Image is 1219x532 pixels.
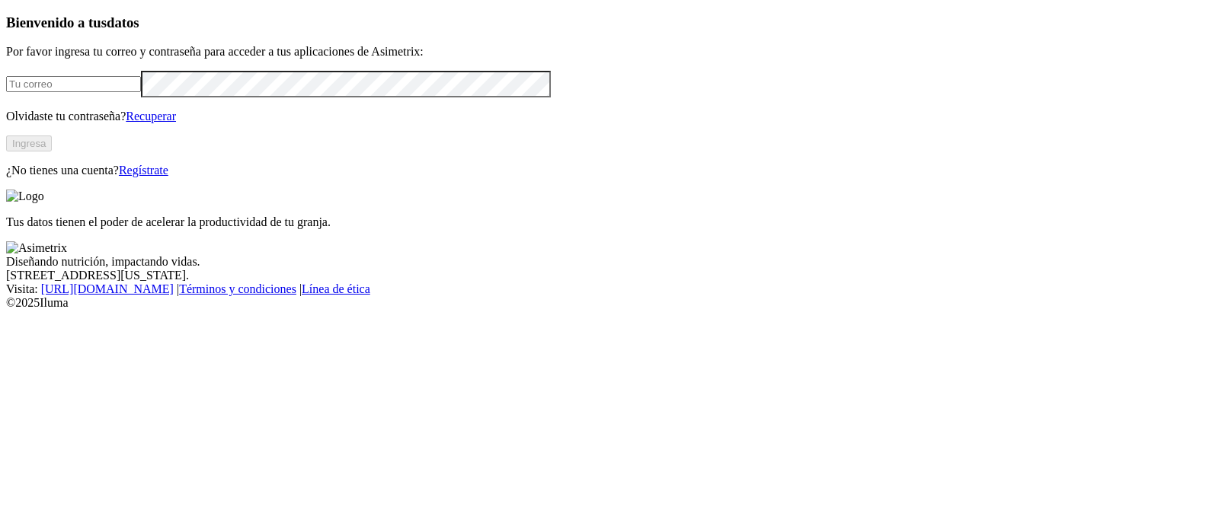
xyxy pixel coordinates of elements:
div: Diseñando nutrición, impactando vidas. [6,255,1213,269]
img: Logo [6,190,44,203]
img: Asimetrix [6,241,67,255]
a: Línea de ética [302,282,370,295]
div: Visita : | | [6,282,1213,296]
input: Tu correo [6,76,141,92]
p: Por favor ingresa tu correo y contraseña para acceder a tus aplicaciones de Asimetrix: [6,45,1213,59]
p: Olvidaste tu contraseña? [6,110,1213,123]
a: Términos y condiciones [179,282,296,295]
a: Recuperar [126,110,176,123]
a: [URL][DOMAIN_NAME] [41,282,174,295]
div: [STREET_ADDRESS][US_STATE]. [6,269,1213,282]
span: datos [107,14,139,30]
p: Tus datos tienen el poder de acelerar la productividad de tu granja. [6,215,1213,229]
button: Ingresa [6,135,52,151]
div: © 2025 Iluma [6,296,1213,310]
p: ¿No tienes una cuenta? [6,164,1213,177]
h3: Bienvenido a tus [6,14,1213,31]
a: Regístrate [119,164,168,177]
